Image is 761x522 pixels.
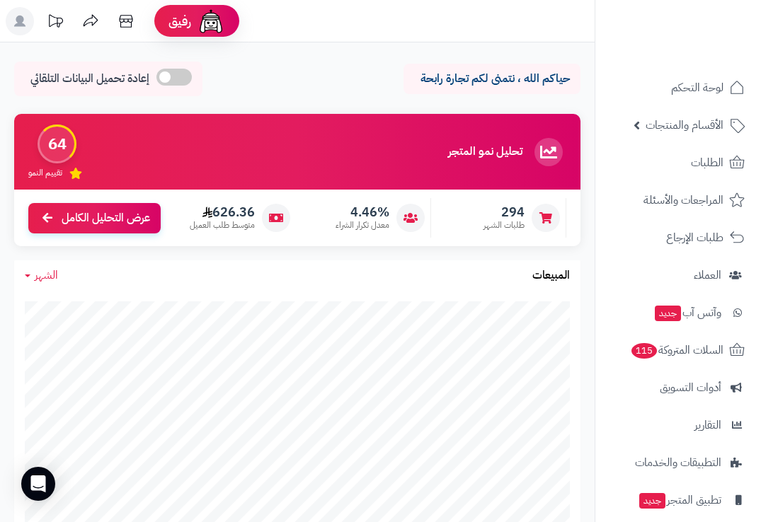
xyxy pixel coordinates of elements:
span: العملاء [694,265,721,285]
span: السلات المتروكة [630,340,723,360]
span: وآتس آب [653,303,721,323]
a: الطلبات [604,146,753,180]
a: التطبيقات والخدمات [604,446,753,480]
a: أدوات التسويق [604,371,753,405]
img: logo-2.png [665,27,748,57]
a: الشهر [25,267,58,284]
span: طلبات الإرجاع [666,228,723,248]
a: تطبيق المتجرجديد [604,483,753,517]
div: Open Intercom Messenger [21,467,55,501]
span: تطبيق المتجر [638,490,721,510]
span: معدل تكرار الشراء [336,219,389,231]
span: الشهر [35,267,58,284]
span: لوحة التحكم [671,78,723,98]
img: ai-face.png [197,7,225,35]
a: السلات المتروكة115 [604,333,753,367]
a: تحديثات المنصة [38,7,73,39]
span: متوسط طلب العميل [190,219,255,231]
a: لوحة التحكم [604,71,753,105]
a: وآتس آبجديد [604,296,753,330]
span: تقييم النمو [28,167,62,179]
a: التقارير [604,408,753,442]
h3: المبيعات [532,269,570,282]
span: أدوات التسويق [660,378,721,398]
a: عرض التحليل الكامل [28,203,161,233]
p: حياكم الله ، نتمنى لكم تجارة رابحة [414,71,570,87]
span: 626.36 [190,204,255,220]
span: المراجعات والأسئلة [643,190,723,210]
a: طلبات الإرجاع [604,221,753,255]
span: التطبيقات والخدمات [635,453,721,472]
span: التقارير [694,415,721,435]
h3: تحليل نمو المتجر [448,146,522,158]
a: العملاء [604,258,753,292]
span: عرض التحليل الكامل [62,210,150,226]
span: طلبات الشهر [484,219,525,231]
a: المراجعات والأسئلة [604,183,753,217]
span: 115 [631,342,658,359]
span: إعادة تحميل البيانات التلقائي [30,71,149,87]
span: الأقسام والمنتجات [646,115,723,135]
span: 294 [484,204,525,220]
span: الطلبات [691,153,723,173]
span: جديد [639,493,665,509]
span: 4.46% [336,204,389,220]
span: جديد [655,306,681,321]
span: رفيق [168,13,191,30]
